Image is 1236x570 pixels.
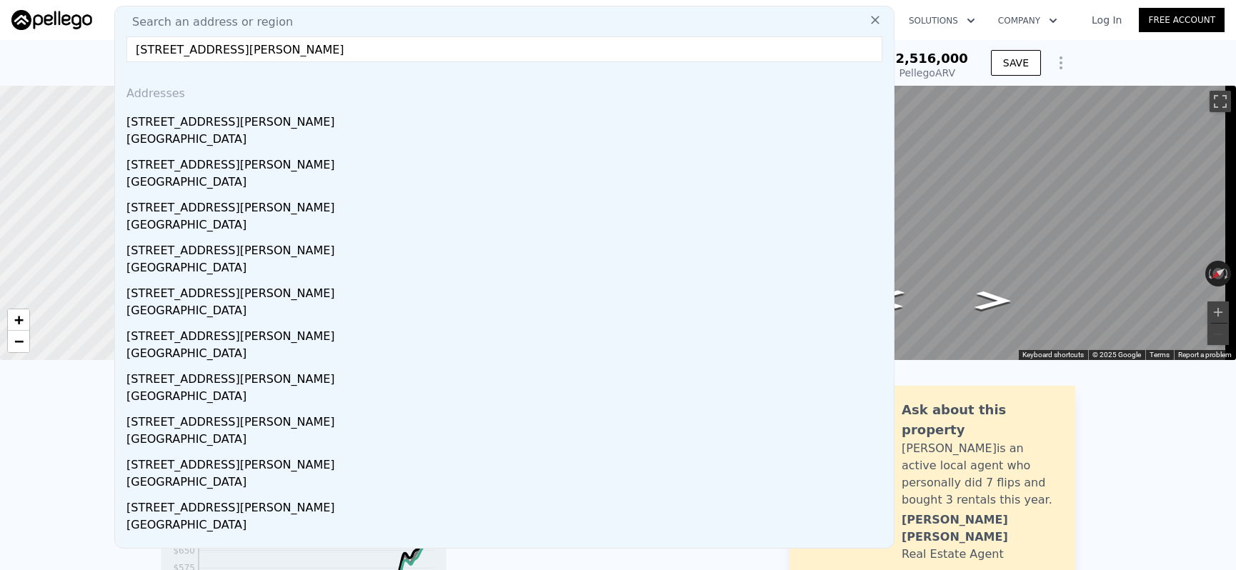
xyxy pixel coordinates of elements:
div: [GEOGRAPHIC_DATA] [126,431,888,451]
div: Addresses [121,74,888,108]
div: [GEOGRAPHIC_DATA] [126,474,888,494]
div: [STREET_ADDRESS][PERSON_NAME] [126,279,888,302]
button: Zoom out [1207,324,1229,345]
a: Free Account [1139,8,1225,32]
button: Rotate clockwise [1224,261,1232,286]
div: Pellego ARV [887,66,968,80]
span: © 2025 Google [1092,351,1141,359]
path: Go Southwest, Arroyo Ave [960,286,1027,314]
div: [STREET_ADDRESS][PERSON_NAME] [126,451,888,474]
input: Enter an address, city, region, neighborhood or zip code [126,36,882,62]
div: [STREET_ADDRESS][PERSON_NAME] [126,194,888,216]
div: [PERSON_NAME] [PERSON_NAME] [902,511,1061,546]
img: Pellego [11,10,92,30]
div: Ask about this property [902,400,1061,440]
div: [GEOGRAPHIC_DATA] [126,259,888,279]
a: Log In [1075,13,1139,27]
a: Zoom out [8,331,29,352]
button: Zoom in [1207,301,1229,323]
div: [GEOGRAPHIC_DATA] [126,345,888,365]
div: [GEOGRAPHIC_DATA] [126,216,888,236]
button: Keyboard shortcuts [1022,350,1084,360]
div: [GEOGRAPHIC_DATA] [126,516,888,536]
tspan: $650 [173,546,195,556]
div: [STREET_ADDRESS][PERSON_NAME] [126,494,888,516]
div: [GEOGRAPHIC_DATA] [126,131,888,151]
div: [STREET_ADDRESS][PERSON_NAME] [126,236,888,259]
a: Terms [1150,351,1170,359]
div: [STREET_ADDRESS][PERSON_NAME] [126,408,888,431]
button: Show Options [1047,49,1075,77]
div: [STREET_ADDRESS][PERSON_NAME] [126,108,888,131]
button: Company [987,8,1069,34]
button: Rotate counterclockwise [1205,261,1213,286]
div: Map [654,86,1236,360]
div: [PERSON_NAME]is an active local agent who personally did 7 flips and bought 3 rentals this year. [902,440,1061,509]
div: Real Estate Agent [902,546,1004,563]
button: Reset the view [1205,261,1232,286]
span: + [14,311,24,329]
span: Search an address or region [121,14,293,31]
a: Report a problem [1178,351,1232,359]
span: $2,516,000 [887,51,968,66]
div: [GEOGRAPHIC_DATA] [126,388,888,408]
button: Solutions [897,8,987,34]
div: [STREET_ADDRESS][PERSON_NAME] [126,151,888,174]
a: Zoom in [8,309,29,331]
div: Street View [654,86,1236,360]
button: SAVE [991,50,1041,76]
button: Toggle fullscreen view [1210,91,1231,112]
div: [STREET_ADDRESS][PERSON_NAME] [126,365,888,388]
span: − [14,332,24,350]
div: [GEOGRAPHIC_DATA] [126,174,888,194]
div: [GEOGRAPHIC_DATA] [126,302,888,322]
div: [STREET_ADDRESS][PERSON_NAME] [126,322,888,345]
